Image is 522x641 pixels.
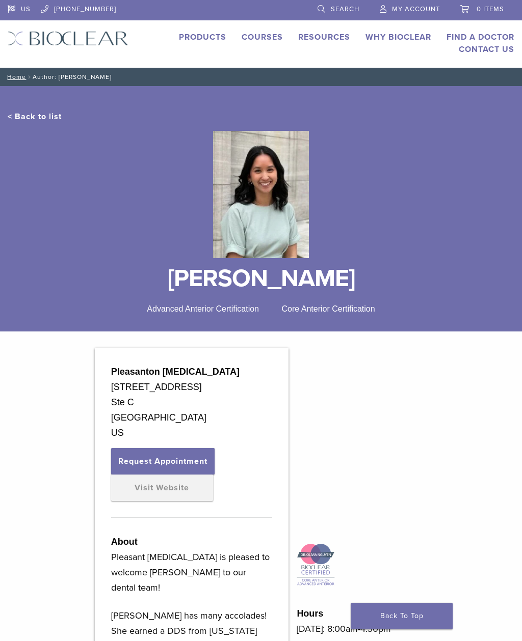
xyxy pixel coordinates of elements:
[8,112,62,122] a: < Back to list
[111,395,273,410] div: Ste C
[111,379,273,395] div: [STREET_ADDRESS]
[298,32,350,42] a: Resources
[242,32,283,42] a: Courses
[111,410,273,440] div: [GEOGRAPHIC_DATA] US
[281,304,375,313] span: Core Anterior Certification
[111,367,240,377] strong: Pleasanton [MEDICAL_DATA]
[297,608,323,619] strong: Hours
[477,5,504,13] span: 0 items
[147,304,259,313] span: Advanced Anterior Certification
[213,131,309,258] img: Bioclear
[331,5,359,13] span: Search
[8,31,128,46] img: Bioclear
[111,448,215,475] button: Request Appointment
[179,32,226,42] a: Products
[351,603,453,629] a: Back To Top
[26,74,33,79] span: /
[459,44,514,54] a: Contact Us
[8,266,514,291] h1: [PERSON_NAME]
[392,5,440,13] span: My Account
[111,475,213,501] a: Visit Website
[4,73,26,80] a: Home
[111,537,138,547] strong: About
[111,549,273,595] p: Pleasant [MEDICAL_DATA] is pleased to welcome [PERSON_NAME] to our dental team!
[366,32,431,42] a: Why Bioclear
[447,32,514,42] a: Find A Doctor
[297,543,335,587] img: Icon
